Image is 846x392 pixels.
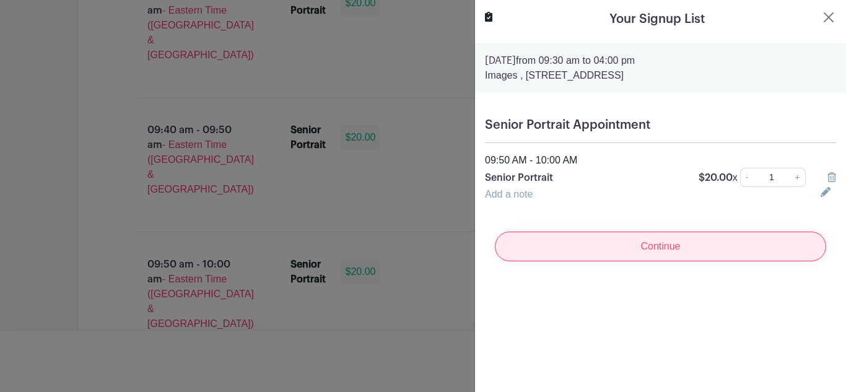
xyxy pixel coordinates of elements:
[733,172,738,183] span: x
[821,10,836,25] button: Close
[485,170,684,185] p: Senior Portrait
[485,189,533,199] a: Add a note
[495,232,826,261] input: Continue
[485,68,836,83] p: Images , [STREET_ADDRESS]
[485,118,836,133] h5: Senior Portrait Appointment
[609,10,705,28] h5: Your Signup List
[699,170,738,185] p: $20.00
[485,53,836,68] p: from 09:30 am to 04:00 pm
[740,168,754,187] a: -
[790,168,806,187] a: +
[485,56,516,66] strong: [DATE]
[478,153,844,168] div: 09:50 AM - 10:00 AM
